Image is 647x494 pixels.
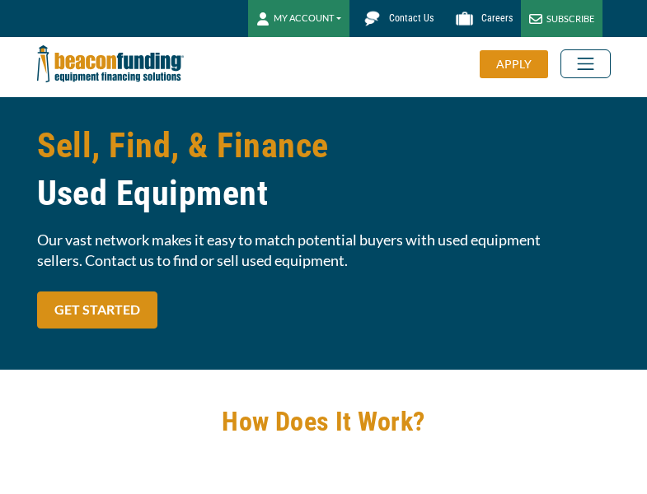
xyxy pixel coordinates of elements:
[358,4,387,33] img: Beacon Funding chat
[481,12,513,24] span: Careers
[442,4,521,33] a: Careers
[560,49,611,78] button: Toggle navigation
[389,12,434,24] span: Contact Us
[37,291,157,329] a: GET STARTED
[37,122,611,217] h1: Sell, Find, & Finance
[37,230,611,271] span: Our vast network makes it easy to match potential buyers with used equipment sellers. Contact us ...
[37,37,184,91] img: Beacon Funding Corporation logo
[37,170,611,217] span: Used Equipment
[37,403,611,440] h2: How Does It Work?
[450,4,479,33] img: Beacon Funding Careers
[480,50,548,78] div: APPLY
[349,4,442,33] a: Contact Us
[480,50,560,78] a: APPLY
